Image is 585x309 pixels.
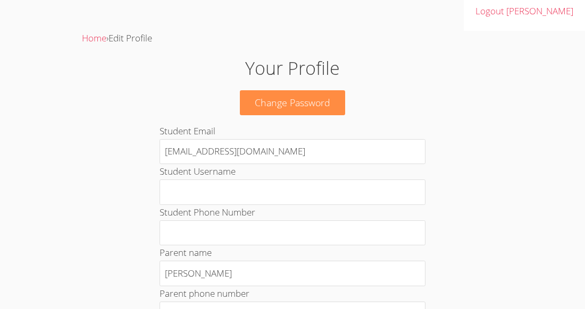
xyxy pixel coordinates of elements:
[82,32,106,44] a: Home
[160,246,212,259] label: Parent name
[240,90,345,115] a: Change Password
[160,206,255,218] label: Student Phone Number
[82,31,503,46] div: ›
[160,125,215,137] label: Student Email
[160,287,249,299] label: Parent phone number
[135,55,450,82] h1: Your Profile
[160,165,236,177] label: Student Username
[108,32,152,44] span: Edit Profile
